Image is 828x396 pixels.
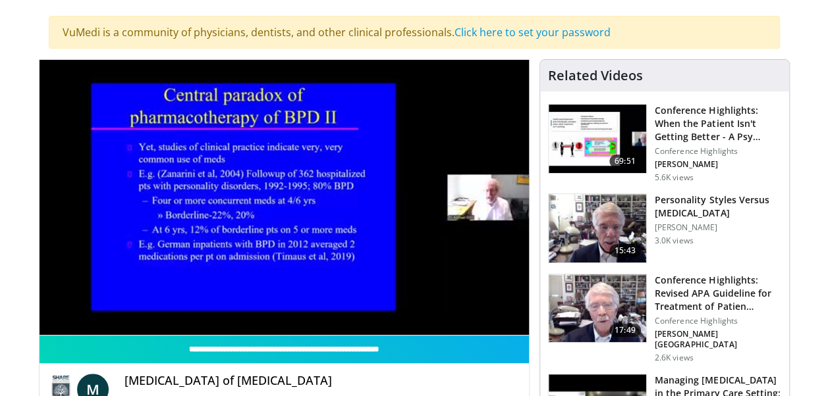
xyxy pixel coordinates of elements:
[609,155,641,168] span: 69:51
[655,235,694,246] p: 3.0K views
[549,105,646,173] img: 4362ec9e-0993-4580-bfd4-8e18d57e1d49.150x105_q85_crop-smart_upscale.jpg
[655,193,781,220] h3: Personality Styles Versus [MEDICAL_DATA]
[548,104,781,183] a: 69:51 Conference Highlights: When the Patient Isn't Getting Better - A Psy… Conference Highlights...
[655,329,781,350] p: [PERSON_NAME][GEOGRAPHIC_DATA]
[549,274,646,343] img: a8a55e96-0fed-4e33-bde8-e6fc0867bf6d.150x105_q85_crop-smart_upscale.jpg
[655,353,694,363] p: 2.6K views
[655,316,781,326] p: Conference Highlights
[549,194,646,262] img: 8bb3fa12-babb-40ea-879a-3a97d6c50055.150x105_q85_crop-smart_upscale.jpg
[655,146,781,157] p: Conference Highlights
[40,60,529,335] video-js: Video Player
[548,193,781,263] a: 15:43 Personality Styles Versus [MEDICAL_DATA] [PERSON_NAME] 3.0K views
[609,324,641,337] span: 17:49
[548,274,781,363] a: 17:49 Conference Highlights: Revised APA Guideline for Treatment of Patien… Conference Highlights...
[655,159,781,170] p: [PERSON_NAME]
[49,16,780,49] div: VuMedi is a community of physicians, dentists, and other clinical professionals.
[609,244,641,257] span: 15:43
[655,274,781,313] h3: Conference Highlights: Revised APA Guideline for Treatment of Patien…
[655,172,694,183] p: 5.6K views
[655,104,781,143] h3: Conference Highlights: When the Patient Isn't Getting Better - A Psy…
[455,25,611,39] a: Click here to set your password
[548,68,643,84] h4: Related Videos
[124,374,518,388] h4: [MEDICAL_DATA] of [MEDICAL_DATA]
[655,222,781,233] p: [PERSON_NAME]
